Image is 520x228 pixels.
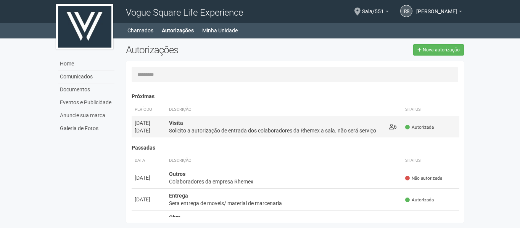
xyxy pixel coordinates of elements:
[132,94,460,99] h4: Próximas
[405,175,442,182] span: Não autorizada
[58,57,114,70] a: Home
[405,197,434,203] span: Autorizada
[416,1,457,14] span: Ricardo Racca
[389,124,397,130] span: 6
[169,127,383,134] div: Solicito a autorização de entrada dos colaboradores da Rhemex a sala. não será serviço
[135,119,163,127] div: [DATE]
[58,83,114,96] a: Documentos
[58,122,114,135] a: Galeria de Fotos
[169,199,399,207] div: Sera entrega de moveis/ material de marcenaria
[132,104,166,116] th: Período
[126,44,289,56] h2: Autorizações
[127,25,153,36] a: Chamados
[58,109,114,122] a: Anuncie sua marca
[132,155,166,167] th: Data
[402,104,459,116] th: Status
[58,70,114,83] a: Comunicados
[135,174,163,182] div: [DATE]
[169,120,183,126] strong: Visita
[58,96,114,109] a: Eventos e Publicidade
[166,155,402,167] th: Descrição
[423,47,460,53] span: Nova autorização
[405,124,434,131] span: Autorizada
[413,44,464,56] a: Nova autorização
[400,5,412,17] a: RR
[362,1,384,14] span: Sala/551
[135,196,163,203] div: [DATE]
[416,10,462,16] a: [PERSON_NAME]
[166,104,386,116] th: Descrição
[169,193,188,199] strong: Entrega
[126,7,243,18] span: Vogue Square Life Experience
[135,127,163,134] div: [DATE]
[169,171,185,177] strong: Outros
[132,145,460,151] h4: Passadas
[56,4,113,49] img: logo.jpg
[202,25,238,36] a: Minha Unidade
[169,214,181,220] strong: Obra
[362,10,389,16] a: Sala/551
[162,25,194,36] a: Autorizações
[402,155,459,167] th: Status
[169,178,399,185] div: Colaboradores da empresa Rhemex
